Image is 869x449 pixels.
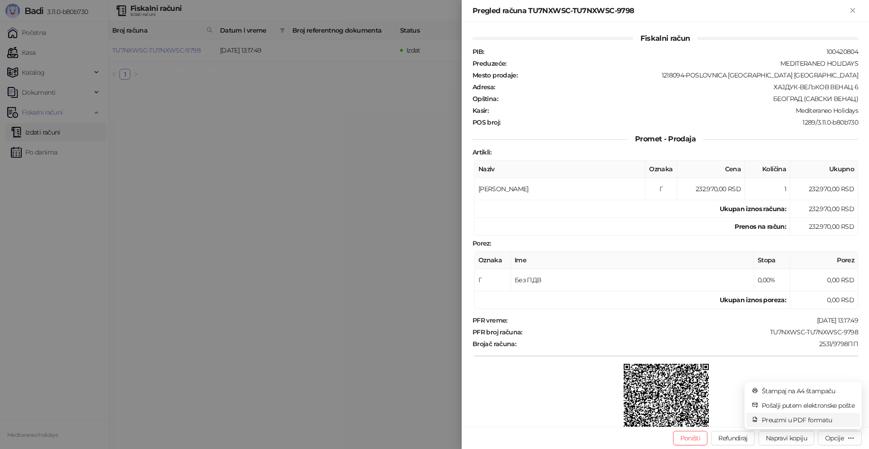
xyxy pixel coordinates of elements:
div: 1289/3.11.0-b80b730 [501,118,859,126]
strong: Adresa : [473,83,495,91]
span: Napravi kopiju [766,434,807,442]
div: Pregled računa TU7NXWSC-TU7NXWSC-9798 [473,5,847,16]
th: Ukupno [790,160,858,178]
strong: Ukupan iznos računa : [720,205,786,213]
strong: Ukupan iznos poreza: [720,296,786,304]
td: 0,00 RSD [790,291,858,309]
div: БЕОГРАД (САВСКИ ВЕНАЦ) [499,95,859,103]
strong: Brojač računa : [473,340,516,348]
th: Ime [511,251,754,269]
button: Refundiraj [711,431,755,445]
th: Porez [790,251,858,269]
span: Pošalji putem elektronske pošte [762,401,855,410]
td: 0,00% [754,269,790,291]
strong: Opština : [473,95,498,103]
div: 2531/9798ПП [517,340,859,348]
div: ХАЈДУК-ВЕЉКОВ ВЕНАЦ 6 [496,83,859,91]
strong: Mesto prodaje : [473,71,517,79]
strong: Porez : [473,239,491,247]
span: Preuzmi u PDF formatu [762,415,855,425]
div: MEDITERANEO HOLIDAYS [507,59,859,68]
strong: PFR broj računa : [473,328,522,336]
td: 232.970,00 RSD [790,218,858,236]
td: 1 [745,178,790,200]
td: 232.970,00 RSD [790,178,858,200]
span: Fiskalni račun [633,34,697,43]
div: Opcije [825,434,844,442]
th: Cena [677,160,745,178]
button: Poništi [673,431,708,445]
td: 232.970,00 RSD [677,178,745,200]
button: Napravi kopiju [759,431,814,445]
strong: Kasir : [473,106,488,115]
span: Štampaj na A4 štampaču [762,386,855,396]
td: 0,00 RSD [790,269,858,291]
div: 1218094-POSLOVNICA [GEOGRAPHIC_DATA] [GEOGRAPHIC_DATA] [518,71,859,79]
strong: PIB : [473,48,484,56]
div: TU7NXWSC-TU7NXWSC-9798 [523,328,859,336]
strong: POS broj : [473,118,500,126]
strong: Prenos na račun : [735,222,786,231]
td: Без ПДВ [511,269,754,291]
button: Opcije [818,431,862,445]
th: Oznaka [645,160,677,178]
td: 232.970,00 RSD [790,200,858,218]
td: [PERSON_NAME] [475,178,645,200]
th: Naziv [475,160,645,178]
th: Količina [745,160,790,178]
strong: Preduzeće : [473,59,506,68]
span: Promet - Prodaja [628,135,703,143]
td: Г [645,178,677,200]
strong: PFR vreme : [473,316,507,324]
td: Г [475,269,511,291]
th: Oznaka [475,251,511,269]
button: Zatvori [847,5,858,16]
div: 100420804 [485,48,859,56]
div: Mediteraneo Holidays [489,106,859,115]
th: Stopa [754,251,790,269]
div: [DATE] 13:17:49 [508,316,859,324]
strong: Artikli : [473,148,491,156]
